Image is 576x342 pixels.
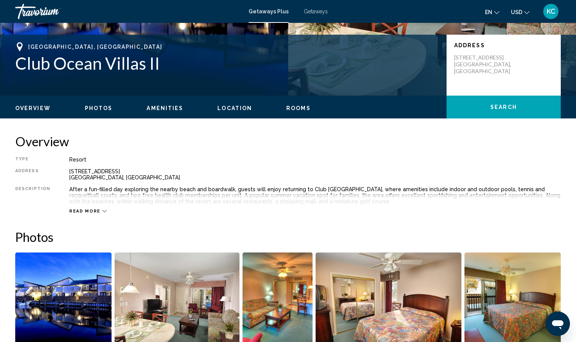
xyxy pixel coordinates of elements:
button: Read more [69,208,107,214]
iframe: Button to launch messaging window [546,312,570,336]
button: Photos [85,105,113,112]
button: Rooms [286,105,311,112]
p: [STREET_ADDRESS] [GEOGRAPHIC_DATA], [GEOGRAPHIC_DATA] [454,54,515,75]
a: Travorium [15,4,241,19]
div: Type [15,157,50,163]
span: Search [490,104,517,110]
div: Address [15,168,50,181]
button: Change language [485,6,499,18]
div: After a fun-filled day exploring the nearby beach and boardwalk, guests will enjoy returning to C... [69,186,561,205]
button: Amenities [147,105,183,112]
p: Address [454,42,553,48]
div: [STREET_ADDRESS] [GEOGRAPHIC_DATA], [GEOGRAPHIC_DATA] [69,168,561,181]
button: Location [217,105,252,112]
span: USD [511,9,522,15]
span: KC [547,8,555,15]
span: [GEOGRAPHIC_DATA], [GEOGRAPHIC_DATA] [28,44,162,50]
button: Search [447,96,561,118]
button: Overview [15,105,51,112]
button: Change currency [511,6,530,18]
button: User Menu [541,3,561,19]
div: Description [15,186,50,205]
h2: Overview [15,134,561,149]
span: Read more [69,209,101,214]
h2: Photos [15,229,561,245]
h1: Club Ocean Villas II [15,53,439,73]
a: Getaways Plus [249,8,289,14]
a: Getaways [304,8,328,14]
div: Resort [69,157,561,163]
span: en [485,9,492,15]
